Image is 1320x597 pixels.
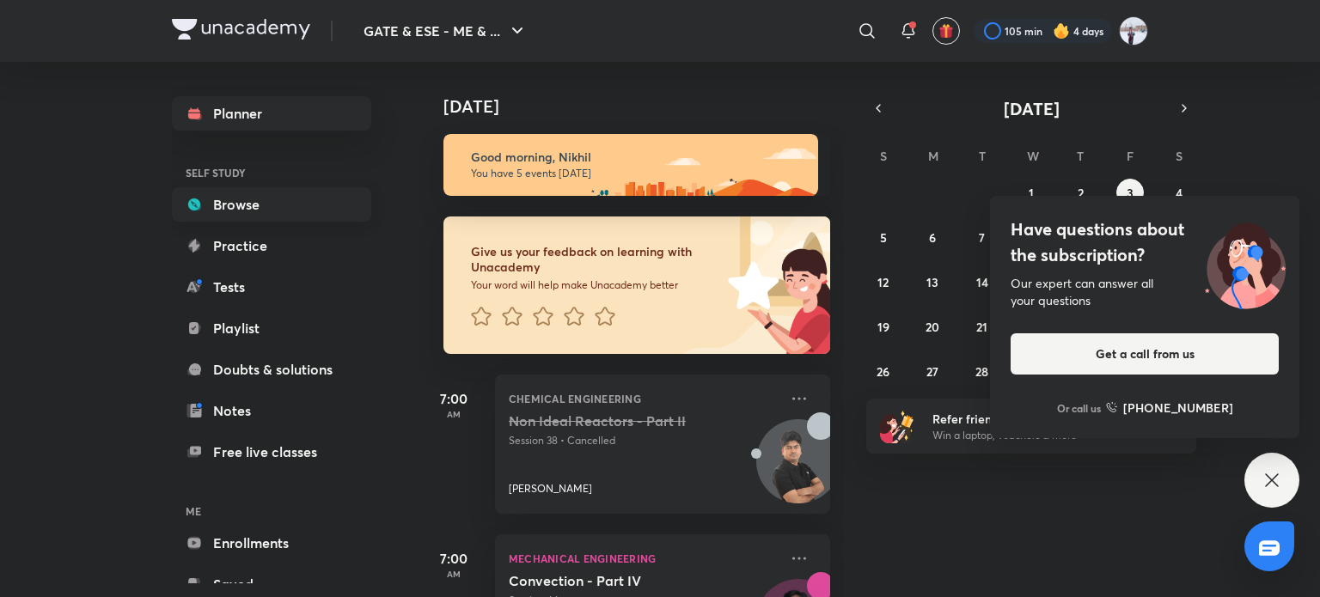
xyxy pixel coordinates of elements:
[1176,185,1182,201] abbr: October 4, 2025
[419,388,488,409] h5: 7:00
[979,229,985,246] abbr: October 7, 2025
[870,357,897,385] button: October 26, 2025
[172,270,371,304] a: Tests
[1077,148,1084,164] abbr: Thursday
[919,223,946,251] button: October 6, 2025
[969,357,996,385] button: October 28, 2025
[419,569,488,579] p: AM
[1004,97,1060,120] span: [DATE]
[509,388,779,409] p: Chemical Engineering
[1057,400,1101,416] p: Or call us
[443,96,847,117] h4: [DATE]
[932,410,1144,428] h6: Refer friends
[1191,216,1299,309] img: ttu_illustration_new.svg
[929,229,936,246] abbr: October 6, 2025
[919,313,946,340] button: October 20, 2025
[870,223,897,251] button: October 5, 2025
[471,167,803,180] p: You have 5 events [DATE]
[172,526,371,560] a: Enrollments
[877,274,889,290] abbr: October 12, 2025
[877,363,889,380] abbr: October 26, 2025
[353,14,538,48] button: GATE & ESE - ME & ...
[979,148,986,164] abbr: Tuesday
[172,19,310,44] a: Company Logo
[172,19,310,40] img: Company Logo
[443,134,818,196] img: morning
[976,319,987,335] abbr: October 21, 2025
[509,433,779,448] p: Session 38 • Cancelled
[172,435,371,469] a: Free live classes
[880,229,887,246] abbr: October 5, 2025
[172,228,371,263] a: Practice
[172,393,371,428] a: Notes
[509,481,592,496] p: [PERSON_NAME]
[976,274,988,290] abbr: October 14, 2025
[975,363,988,380] abbr: October 28, 2025
[926,363,938,380] abbr: October 27, 2025
[172,496,371,526] h6: ME
[919,357,946,385] button: October 27, 2025
[870,313,897,340] button: October 19, 2025
[1127,185,1134,201] abbr: October 3, 2025
[926,274,938,290] abbr: October 13, 2025
[938,23,954,39] img: avatar
[880,148,887,164] abbr: Sunday
[1123,399,1233,417] h6: [PHONE_NUMBER]
[1119,16,1148,46] img: Nikhil
[1029,185,1034,201] abbr: October 1, 2025
[172,311,371,345] a: Playlist
[1011,333,1279,375] button: Get a call from us
[172,352,371,387] a: Doubts & solutions
[1176,148,1182,164] abbr: Saturday
[969,313,996,340] button: October 21, 2025
[509,548,779,569] p: Mechanical Engineering
[870,268,897,295] button: October 12, 2025
[932,17,960,45] button: avatar
[509,412,723,429] h5: Non Ideal Reactors - Part II
[471,278,722,292] p: Your word will help make Unacademy better
[919,268,946,295] button: October 13, 2025
[1011,275,1279,309] div: Our expert can answer all your questions
[932,428,1144,443] p: Win a laptop, vouchers & more
[419,409,488,419] p: AM
[969,268,996,295] button: October 14, 2025
[1078,185,1084,201] abbr: October 2, 2025
[471,244,722,275] h6: Give us your feedback on learning with Unacademy
[1053,22,1070,40] img: streak
[757,429,840,511] img: Avatar
[419,548,488,569] h5: 7:00
[172,187,371,222] a: Browse
[471,149,803,165] h6: Good morning, Nikhil
[880,409,914,443] img: referral
[928,148,938,164] abbr: Monday
[926,319,939,335] abbr: October 20, 2025
[890,96,1172,120] button: [DATE]
[1011,216,1279,268] h4: Have questions about the subscription?
[172,96,371,131] a: Planner
[1127,148,1134,164] abbr: Friday
[877,319,889,335] abbr: October 19, 2025
[1066,179,1094,206] button: October 2, 2025
[1116,179,1144,206] button: October 3, 2025
[969,223,996,251] button: October 7, 2025
[172,158,371,187] h6: SELF STUDY
[1165,179,1193,206] button: October 4, 2025
[509,572,723,589] h5: Convection - Part IV
[1017,179,1045,206] button: October 1, 2025
[669,216,830,354] img: feedback_image
[1027,148,1039,164] abbr: Wednesday
[1106,399,1233,417] a: [PHONE_NUMBER]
